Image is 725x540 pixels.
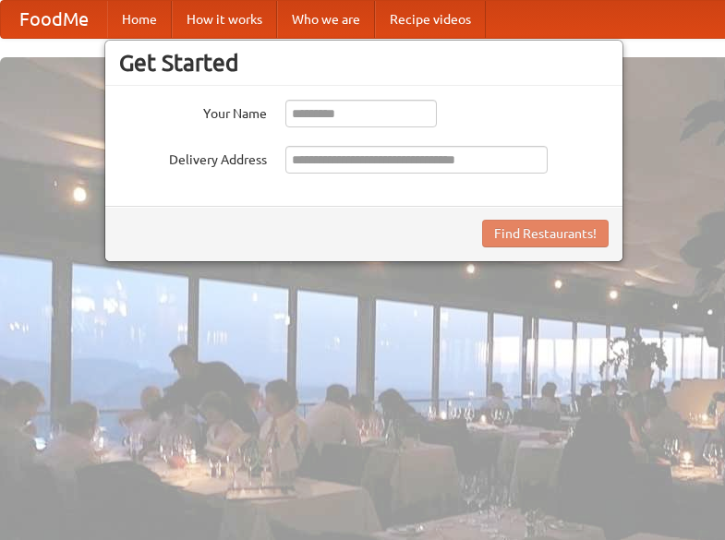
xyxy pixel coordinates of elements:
[277,1,375,38] a: Who we are
[107,1,172,38] a: Home
[375,1,486,38] a: Recipe videos
[119,146,267,169] label: Delivery Address
[119,100,267,123] label: Your Name
[119,49,609,77] h3: Get Started
[172,1,277,38] a: How it works
[1,1,107,38] a: FoodMe
[482,220,609,247] button: Find Restaurants!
